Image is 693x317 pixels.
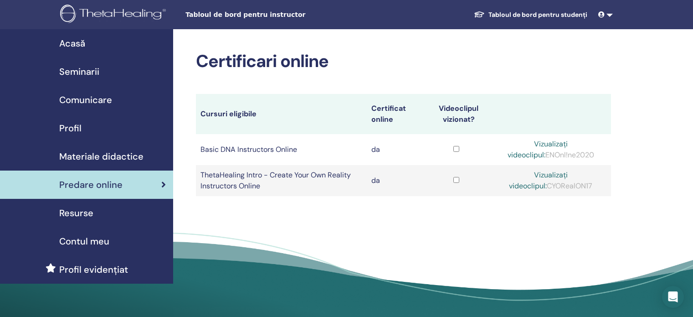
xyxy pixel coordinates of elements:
span: Comunicare [59,93,112,107]
div: ENOnl!ne2020 [495,139,606,161]
td: ThetaHealing Intro - Create Your Own Reality Instructors Online [196,165,367,196]
span: Profil evidențiat [59,263,128,276]
a: Vizualizați videoclipul: [509,170,568,191]
td: da [367,165,422,196]
th: Cursuri eligibile [196,94,367,134]
div: CYORealON17 [495,170,606,192]
h2: Certificari online [196,51,611,72]
div: Open Intercom Messenger [662,286,684,308]
span: Acasă [59,36,85,50]
td: da [367,134,422,165]
span: Seminarii [59,65,99,78]
span: Contul meu [59,234,109,248]
a: Tabloul de bord pentru studenți [467,6,595,23]
img: logo.png [60,5,169,25]
span: Tabloul de bord pentru instructor [185,10,322,20]
td: Basic DNA Instructors Online [196,134,367,165]
th: Videoclipul vizionat? [422,94,490,134]
span: Resurse [59,206,93,220]
span: Predare online [59,178,123,192]
img: graduation-cap-white.svg [474,10,485,18]
span: Profil [59,121,82,135]
a: Vizualizați videoclipul: [508,139,568,160]
th: Certificat online [367,94,422,134]
span: Materiale didactice [59,150,144,163]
